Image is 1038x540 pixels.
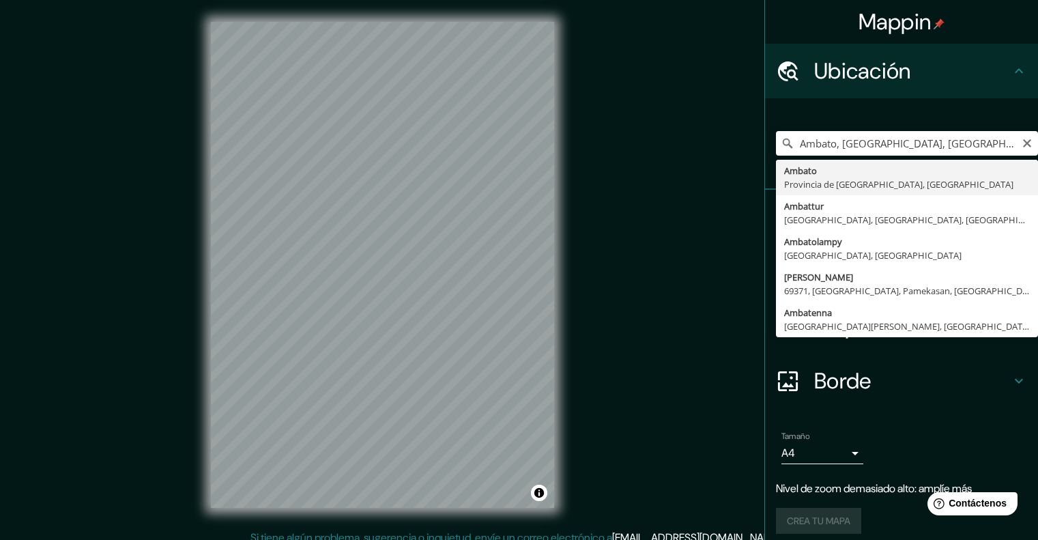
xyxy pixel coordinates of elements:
iframe: Lanzador de widgets de ayuda [917,487,1023,525]
input: Elige tu ciudad o zona [776,131,1038,156]
font: [GEOGRAPHIC_DATA][PERSON_NAME], [GEOGRAPHIC_DATA] [784,320,1030,332]
font: Ambattur [784,200,824,212]
div: A4 [781,442,863,464]
font: Ambatolampy [784,236,842,248]
font: Ambatenna [784,307,832,319]
div: Patas [765,190,1038,244]
font: Provincia de [GEOGRAPHIC_DATA], [GEOGRAPHIC_DATA] [784,178,1013,190]
font: [PERSON_NAME] [784,271,853,283]
font: A4 [781,446,795,460]
canvas: Mapa [211,22,554,508]
font: Ubicación [814,57,911,85]
button: Activar o desactivar atribución [531,485,547,501]
div: Ubicación [765,44,1038,98]
font: Nivel de zoom demasiado alto: amplíe más [776,481,972,496]
font: Mappin [859,8,932,36]
div: Estilo [765,244,1038,299]
font: Borde [814,367,871,395]
div: Disposición [765,299,1038,354]
font: [GEOGRAPHIC_DATA], [GEOGRAPHIC_DATA] [784,249,962,261]
font: Tamaño [781,431,809,442]
img: pin-icon.png [934,18,945,29]
div: Borde [765,354,1038,408]
font: Ambato [784,165,817,177]
button: Claro [1022,136,1033,149]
